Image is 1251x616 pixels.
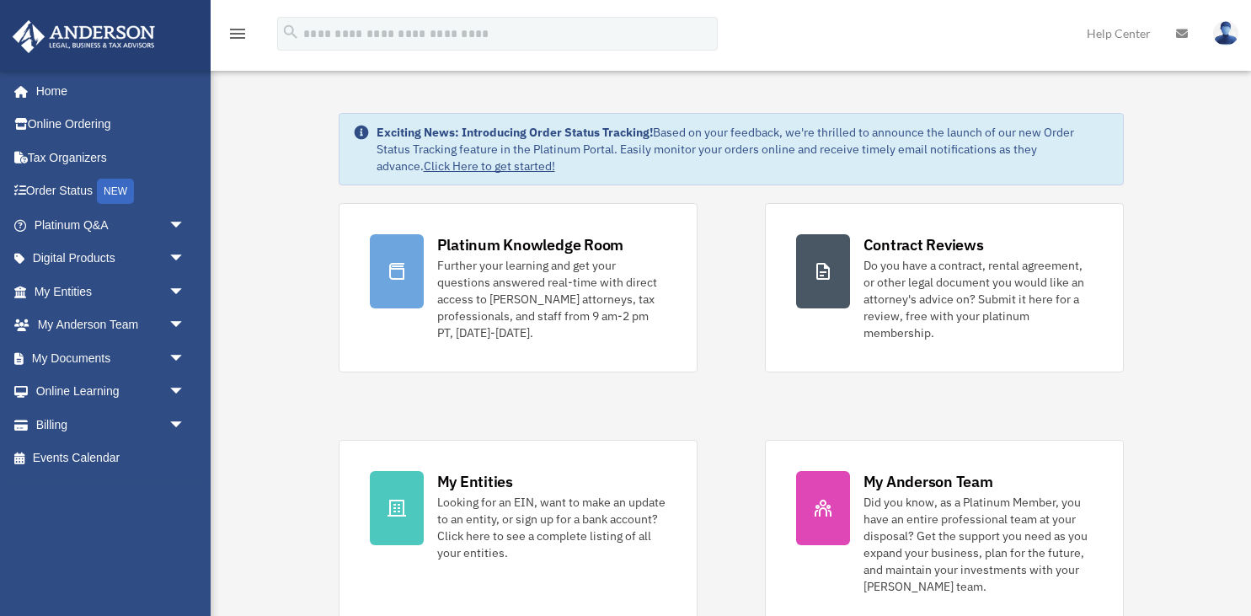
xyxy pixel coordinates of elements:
[12,408,211,442] a: Billingarrow_drop_down
[12,442,211,475] a: Events Calendar
[863,257,1093,341] div: Do you have a contract, rental agreement, or other legal document you would like an attorney's ad...
[377,124,1109,174] div: Based on your feedback, we're thrilled to announce the launch of our new Order Status Tracking fe...
[97,179,134,204] div: NEW
[12,208,211,242] a: Platinum Q&Aarrow_drop_down
[765,203,1124,372] a: Contract Reviews Do you have a contract, rental agreement, or other legal document you would like...
[8,20,160,53] img: Anderson Advisors Platinum Portal
[12,275,211,308] a: My Entitiesarrow_drop_down
[12,141,211,174] a: Tax Organizers
[227,29,248,44] a: menu
[168,375,202,410] span: arrow_drop_down
[168,242,202,276] span: arrow_drop_down
[12,174,211,209] a: Order StatusNEW
[168,275,202,309] span: arrow_drop_down
[12,242,211,276] a: Digital Productsarrow_drop_down
[12,308,211,342] a: My Anderson Teamarrow_drop_down
[863,234,984,255] div: Contract Reviews
[424,158,555,174] a: Click Here to get started!
[227,24,248,44] i: menu
[863,494,1093,595] div: Did you know, as a Platinum Member, you have an entire professional team at your disposal? Get th...
[339,203,698,372] a: Platinum Knowledge Room Further your learning and get your questions answered real-time with dire...
[12,74,202,108] a: Home
[377,125,653,140] strong: Exciting News: Introducing Order Status Tracking!
[1213,21,1238,46] img: User Pic
[12,341,211,375] a: My Documentsarrow_drop_down
[437,494,666,561] div: Looking for an EIN, want to make an update to an entity, or sign up for a bank account? Click her...
[437,257,666,341] div: Further your learning and get your questions answered real-time with direct access to [PERSON_NAM...
[437,234,624,255] div: Platinum Knowledge Room
[281,23,300,41] i: search
[12,375,211,409] a: Online Learningarrow_drop_down
[863,471,993,492] div: My Anderson Team
[12,108,211,142] a: Online Ordering
[168,341,202,376] span: arrow_drop_down
[168,308,202,343] span: arrow_drop_down
[168,408,202,442] span: arrow_drop_down
[437,471,513,492] div: My Entities
[168,208,202,243] span: arrow_drop_down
